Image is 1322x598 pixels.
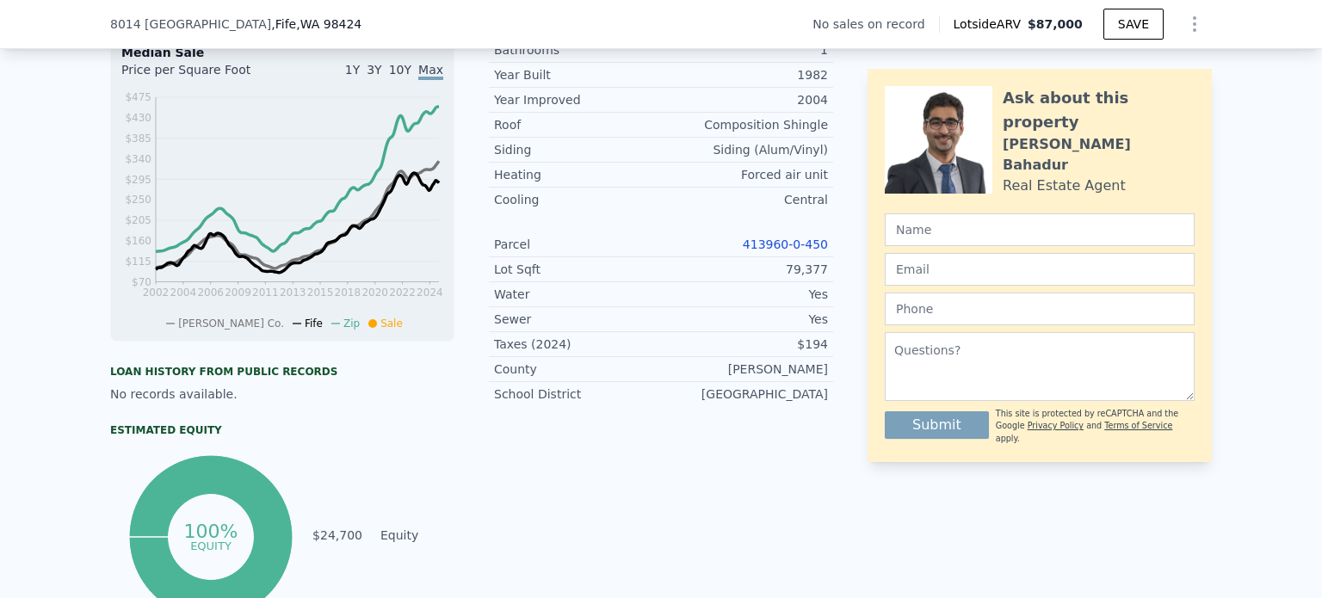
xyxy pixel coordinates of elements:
span: Lotside ARV [954,15,1028,33]
a: Terms of Service [1104,421,1172,430]
div: Bathrooms [494,41,661,59]
div: 1982 [661,66,828,83]
div: Forced air unit [661,166,828,183]
div: Composition Shingle [661,116,828,133]
span: 8014 [GEOGRAPHIC_DATA] [110,15,271,33]
div: Real Estate Agent [1003,176,1126,196]
span: Zip [343,317,360,330]
div: Siding (Alum/Vinyl) [661,141,828,158]
div: County [494,361,661,378]
tspan: equity [190,539,232,552]
span: Fife [305,317,323,330]
tspan: 2024 [417,287,443,299]
td: Equity [377,526,454,545]
tspan: 2013 [280,287,306,299]
div: Yes [661,311,828,328]
a: 413960-0-450 [743,237,828,251]
div: Median Sale [121,44,443,61]
div: Price per Square Foot [121,61,282,89]
div: Loan history from public records [110,365,454,379]
div: [PERSON_NAME] [661,361,828,378]
span: , Fife [271,15,361,33]
tspan: $385 [125,133,151,145]
div: Ask about this property [1003,86,1195,134]
tspan: $475 [125,91,151,103]
div: Siding [494,141,661,158]
tspan: $70 [132,276,151,288]
tspan: 2022 [389,287,416,299]
div: Lot Sqft [494,261,661,278]
input: Name [885,213,1195,246]
button: Show Options [1177,7,1212,41]
tspan: $295 [125,174,151,186]
td: $24,700 [312,526,363,545]
div: Cooling [494,191,661,208]
span: Sale [380,317,403,330]
div: Water [494,286,661,303]
span: , WA 98424 [296,17,361,31]
input: Phone [885,293,1195,325]
div: Central [661,191,828,208]
tspan: 2011 [252,287,279,299]
span: Max [418,63,443,80]
div: Parcel [494,236,661,253]
button: Submit [885,411,989,439]
div: No records available. [110,385,454,403]
tspan: 2009 [225,287,251,299]
div: Heating [494,166,661,183]
span: 1Y [345,63,360,77]
div: Yes [661,286,828,303]
tspan: $430 [125,112,151,124]
tspan: 2004 [170,287,197,299]
div: Sewer [494,311,661,328]
tspan: 2015 [307,287,334,299]
div: Roof [494,116,661,133]
div: $194 [661,336,828,353]
div: [PERSON_NAME] Bahadur [1003,134,1195,176]
span: 3Y [367,63,381,77]
div: Year Improved [494,91,661,108]
div: 79,377 [661,261,828,278]
div: No sales on record [812,15,938,33]
tspan: $205 [125,214,151,226]
tspan: 2006 [197,287,224,299]
tspan: $250 [125,194,151,206]
button: SAVE [1103,9,1164,40]
div: Taxes (2024) [494,336,661,353]
div: [GEOGRAPHIC_DATA] [661,385,828,403]
tspan: 2018 [335,287,361,299]
div: School District [494,385,661,403]
div: This site is protected by reCAPTCHA and the Google and apply. [996,408,1195,445]
tspan: 2020 [361,287,388,299]
span: 10Y [389,63,411,77]
span: $87,000 [1028,17,1083,31]
div: Estimated Equity [110,423,454,437]
div: 2004 [661,91,828,108]
span: [PERSON_NAME] Co. [178,317,284,330]
input: Email [885,253,1195,286]
div: Year Built [494,66,661,83]
tspan: $115 [125,256,151,268]
tspan: $160 [125,235,151,247]
tspan: 2002 [143,287,170,299]
a: Privacy Policy [1028,421,1084,430]
tspan: $340 [125,153,151,165]
div: 1 [661,41,828,59]
tspan: 100% [184,521,238,542]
